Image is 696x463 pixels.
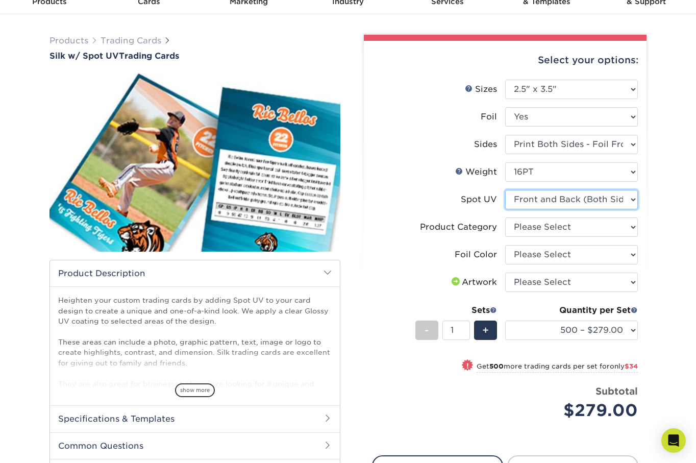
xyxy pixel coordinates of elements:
[49,36,88,45] a: Products
[466,360,469,371] span: !
[465,83,497,95] div: Sizes
[661,428,686,453] div: Open Intercom Messenger
[175,383,215,397] span: show more
[482,323,489,338] span: +
[625,362,638,370] span: $34
[49,51,340,61] h1: Trading Cards
[481,111,497,123] div: Foil
[477,362,638,373] small: Get more trading cards per set for
[420,221,497,233] div: Product Category
[610,362,638,370] span: only
[101,36,161,45] a: Trading Cards
[49,51,119,61] span: Silk w/ Spot UV
[489,362,504,370] strong: 500
[415,304,497,316] div: Sets
[505,304,638,316] div: Quantity per Set
[49,51,340,61] a: Silk w/ Spot UVTrading Cards
[50,432,340,459] h2: Common Questions
[455,166,497,178] div: Weight
[49,62,340,263] img: Silk w/ Spot UV 01
[595,385,638,397] strong: Subtotal
[50,405,340,432] h2: Specifications & Templates
[474,138,497,151] div: Sides
[50,260,340,286] h2: Product Description
[58,295,332,451] p: Heighten your custom trading cards by adding Spot UV to your card design to create a unique and o...
[513,398,638,423] div: $279.00
[455,249,497,261] div: Foil Color
[425,323,429,338] span: -
[450,276,497,288] div: Artwork
[372,41,638,80] div: Select your options:
[461,193,497,206] div: Spot UV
